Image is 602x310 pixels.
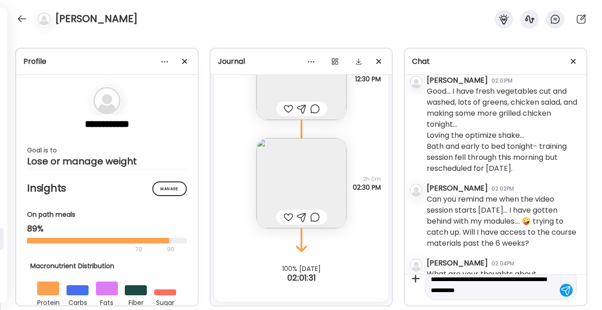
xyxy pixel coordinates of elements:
[427,75,488,86] div: [PERSON_NAME]
[27,223,187,234] div: 89%
[30,261,184,271] div: Macronutrient Distribution
[67,295,89,308] div: carbs
[427,194,579,249] div: Can you remind me when the video session starts [DATE]… I have gotten behind with my modules…. 🤪 ...
[211,265,392,272] div: 100% [DATE]
[491,259,514,268] div: 02:04PM
[427,258,488,269] div: [PERSON_NAME]
[27,145,187,156] div: Goal is to
[256,30,346,120] img: images%2FK2XoawMWflVYQMcY0by6OjUfzZh2%2Fl7gWQEgpQ73ZV0W9LEe1%2F6SftP0f9z0NLT9sLhvP2_240
[353,175,381,183] span: 2h 0m
[427,183,488,194] div: [PERSON_NAME]
[410,184,423,197] img: bg-avatar-default.svg
[27,244,164,255] div: 70
[27,210,187,220] div: On path meals
[96,295,118,308] div: fats
[256,138,346,228] img: images%2FK2XoawMWflVYQMcY0by6OjUfzZh2%2FNtjfoS6CuoyDVLAZPBFk%2FLH00PQwyLiwRnDKUq3GG_240
[27,156,187,167] div: Lose or manage weight
[125,295,147,308] div: fiber
[23,56,190,67] div: Profile
[353,183,381,192] span: 02:30 PM
[410,259,423,271] img: bg-avatar-default.svg
[93,87,121,114] img: bg-avatar-default.svg
[491,185,514,193] div: 02:02PM
[491,77,513,85] div: 02:01PM
[218,56,385,67] div: Journal
[37,295,59,308] div: protein
[355,75,381,83] span: 12:30 PM
[27,181,187,195] h2: Insights
[427,86,579,174] div: Good… I have fresh vegetables cut and washed, lots of greens, chicken salad, and making some more...
[55,11,138,26] h4: [PERSON_NAME]
[166,244,175,255] div: 90
[154,295,176,308] div: sugar
[38,12,50,25] img: bg-avatar-default.svg
[410,76,423,89] img: bg-avatar-default.svg
[412,56,579,67] div: Chat
[152,181,187,196] div: Manage
[211,272,392,283] div: 02:01:31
